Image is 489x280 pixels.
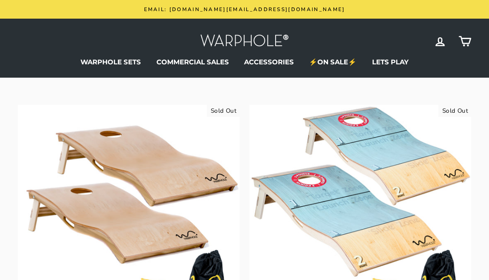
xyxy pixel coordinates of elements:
a: Email: [DOMAIN_NAME][EMAIL_ADDRESS][DOMAIN_NAME] [20,4,469,14]
img: Warphole [200,32,289,51]
a: COMMERCIAL SALES [150,55,236,69]
a: ⚡ON SALE⚡ [302,55,363,69]
a: LETS PLAY [365,55,415,69]
a: WARPHOLE SETS [74,55,148,69]
span: Email: [DOMAIN_NAME][EMAIL_ADDRESS][DOMAIN_NAME] [144,6,345,13]
div: Sold Out [438,105,471,117]
div: Sold Out [207,105,240,117]
a: ACCESSORIES [237,55,301,69]
ul: Primary [18,55,471,69]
